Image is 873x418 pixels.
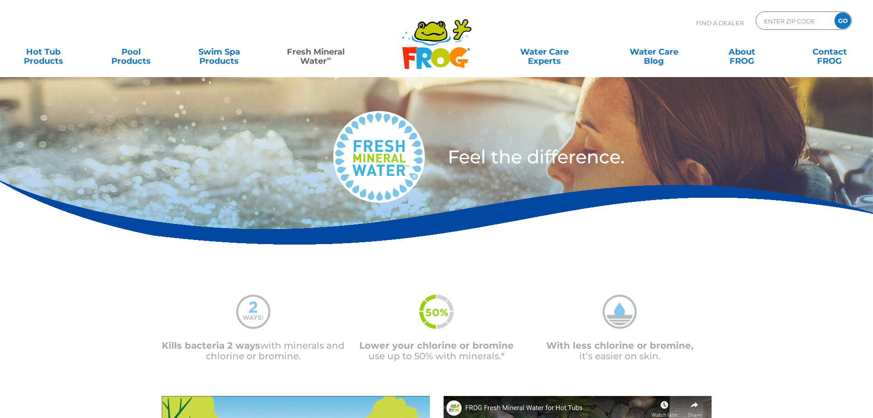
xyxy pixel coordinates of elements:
[185,43,253,61] a: Swim SpaProducts
[528,340,712,362] p: it’s easier on skin.
[97,43,165,61] a: PoolProducts
[708,43,776,61] a: AboutFROG
[9,43,77,61] a: Hot TubProducts
[273,43,358,61] a: Fresh MineralWater∞
[620,43,688,61] a: Water CareBlog
[696,11,744,34] p: Find A Dealer
[327,55,331,62] sup: ∞
[419,295,454,329] img: fmw-50percent-icon
[236,295,270,329] img: mineral-water-2-ways
[345,340,528,362] p: use up to 50% with minerals.*
[162,340,345,362] p: with minerals and chlorine or bromine.
[796,43,864,61] a: ContactFROG
[333,111,425,203] img: fresh-mineral-water-logo-medium
[489,43,600,61] a: Water CareExperts
[763,14,825,28] input: Zip Code Form
[603,295,637,329] img: mineral-water-less-chlorine
[162,340,260,351] span: Kills bacteria 2 ways
[448,148,800,166] h3: Feel the difference.
[835,12,851,29] input: GO
[359,340,514,351] span: Lower your chlorine or bromine
[546,340,693,351] span: With less chlorine or bromine,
